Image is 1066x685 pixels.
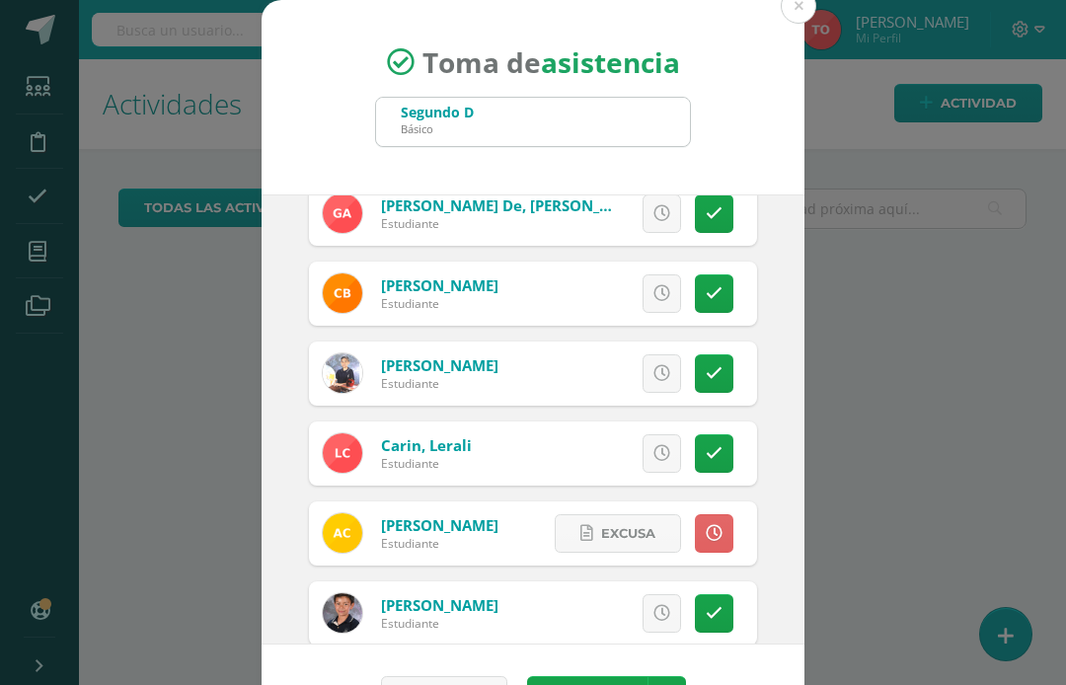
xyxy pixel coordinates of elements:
div: Estudiante [381,535,498,552]
strong: asistencia [541,43,680,81]
div: Estudiante [381,295,498,312]
img: f4f026375e2ea44bf28a2ce024c3a806.png [323,593,362,633]
a: [PERSON_NAME] [381,595,498,615]
img: 70927100e7f3a2656e56f92893851501.png [323,193,362,233]
input: Busca un grado o sección aquí... [376,98,690,146]
a: [PERSON_NAME] [381,355,498,375]
a: [PERSON_NAME] [381,275,498,295]
div: Segundo D [401,103,474,121]
img: 290756ce4c49750e95011e8c271582b3.png [323,433,362,473]
div: Estudiante [381,215,618,232]
a: [PERSON_NAME] [381,515,498,535]
div: Estudiante [381,615,498,632]
img: af3cd0a4de6a6152852c4f36effe0252.png [323,513,362,553]
div: Básico [401,121,474,136]
span: Toma de [422,43,680,81]
a: Excusa [555,514,681,553]
div: Estudiante [381,375,498,392]
div: Estudiante [381,455,472,472]
span: Excusa [601,515,655,552]
img: da00d9fba9f3d6e6a630fe11f1537ebe.png [323,273,362,313]
img: 636d6498b3bb4efdb772a02fb7838feb.png [323,353,362,393]
a: [PERSON_NAME] de, [PERSON_NAME] [381,195,647,215]
a: Carin, Lerali [381,435,472,455]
